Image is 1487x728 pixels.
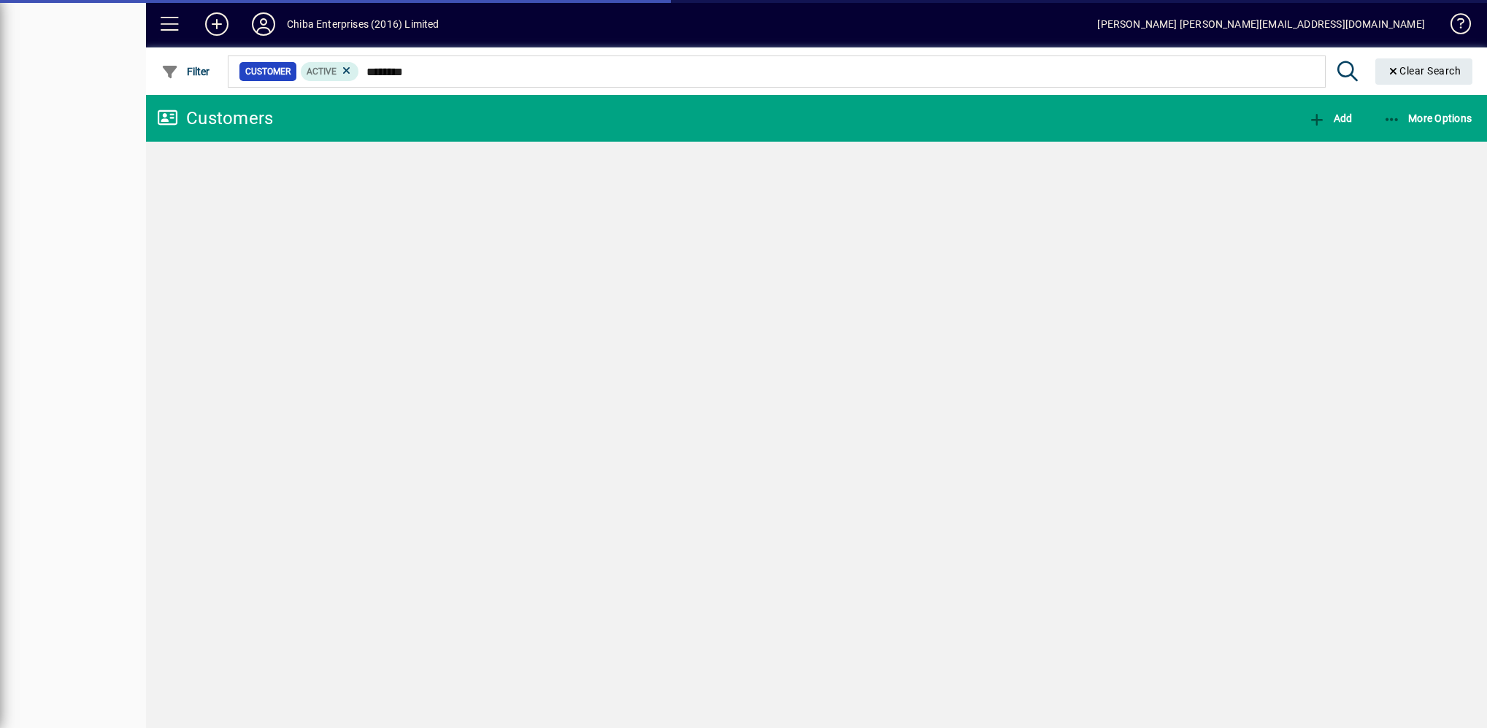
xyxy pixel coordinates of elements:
a: Knowledge Base [1440,3,1469,50]
span: More Options [1383,112,1472,124]
button: Clear [1375,58,1473,85]
div: [PERSON_NAME] [PERSON_NAME][EMAIL_ADDRESS][DOMAIN_NAME] [1097,12,1425,36]
mat-chip: Activation Status: Active [301,62,359,81]
div: Customers [157,107,273,130]
span: Filter [161,66,210,77]
button: More Options [1380,105,1476,131]
span: Clear Search [1387,65,1461,77]
span: Add [1308,112,1352,124]
button: Profile [240,11,287,37]
span: Customer [245,64,291,79]
button: Filter [158,58,214,85]
span: Active [307,66,337,77]
div: Chiba Enterprises (2016) Limited [287,12,439,36]
button: Add [193,11,240,37]
button: Add [1305,105,1356,131]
